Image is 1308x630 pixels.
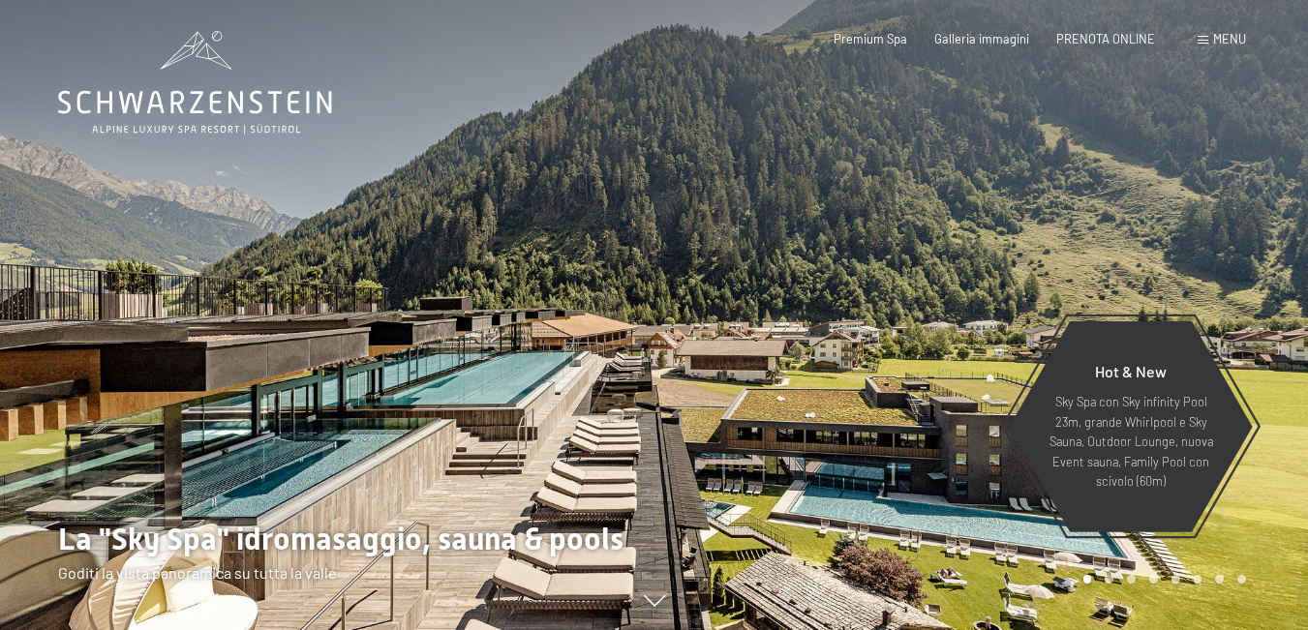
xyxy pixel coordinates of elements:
div: Carousel Page 3 [1127,575,1136,584]
div: Carousel Page 6 [1194,575,1202,584]
div: Carousel Page 5 [1171,575,1180,584]
div: Carousel Pagination [1077,575,1246,584]
a: Hot & New Sky Spa con Sky infinity Pool 23m, grande Whirlpool e Sky Sauna, Outdoor Lounge, nuova ... [1008,320,1254,533]
div: Carousel Page 1 (Current Slide) [1083,575,1092,584]
a: PRENOTA ONLINE [1056,31,1155,46]
p: Sky Spa con Sky infinity Pool 23m, grande Whirlpool e Sky Sauna, Outdoor Lounge, nuova Event saun... [1047,392,1215,491]
div: Carousel Page 7 [1215,575,1224,584]
span: Menu [1213,31,1246,46]
div: Carousel Page 2 [1105,575,1113,584]
span: Hot & New [1095,362,1167,380]
a: Galleria immagini [934,31,1029,46]
div: Carousel Page 4 [1149,575,1158,584]
a: Premium Spa [834,31,907,46]
div: Carousel Page 8 [1237,575,1246,584]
